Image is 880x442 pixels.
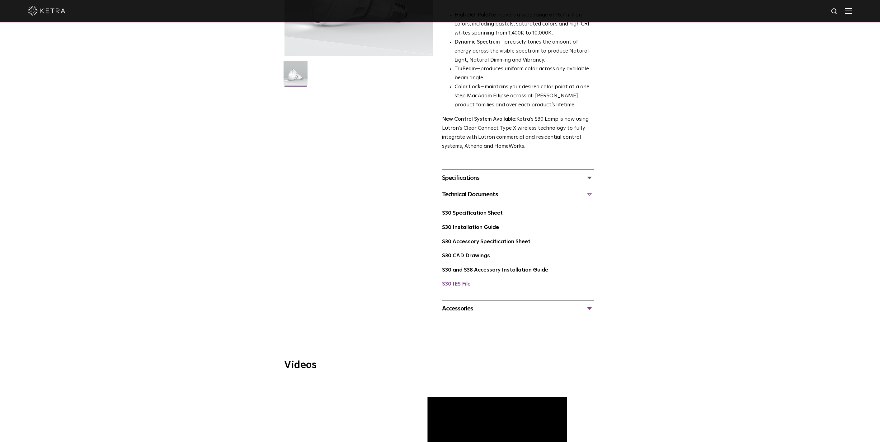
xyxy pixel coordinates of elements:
img: search icon [831,8,839,16]
li: —maintains your desired color point at a one step MacAdam Ellipse across all [PERSON_NAME] produc... [455,83,594,110]
a: S30 IES File [442,281,471,287]
div: Accessories [442,304,594,314]
div: Technical Documents [442,189,594,199]
a: S30 Specification Sheet [442,211,503,216]
strong: Dynamic Spectrum [455,40,500,45]
img: Hamburger%20Nav.svg [845,8,852,14]
img: S30-Lamp-Edison-2021-Web-Square [284,61,308,90]
strong: TruBeam [455,66,476,72]
div: Specifications [442,173,594,183]
p: covers a wide range of 16.7 million colors, including pastels, saturated colors and high CRI whit... [455,11,594,38]
a: S30 CAD Drawings [442,253,490,258]
a: S30 Installation Guide [442,225,499,230]
strong: Color Lock [455,84,481,90]
img: ketra-logo-2019-white [28,6,65,16]
li: —precisely tunes the amount of energy across the visible spectrum to produce Natural Light, Natur... [455,38,594,65]
a: S30 and S38 Accessory Installation Guide [442,268,548,273]
li: —produces uniform color across any available beam angle. [455,65,594,83]
strong: New Control System Available: [442,117,517,122]
a: S30 Accessory Specification Sheet [442,239,531,244]
p: Ketra’s S30 Lamp is now using Lutron’s Clear Connect Type X wireless technology to fully integrat... [442,115,594,151]
h3: Videos [285,360,596,370]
